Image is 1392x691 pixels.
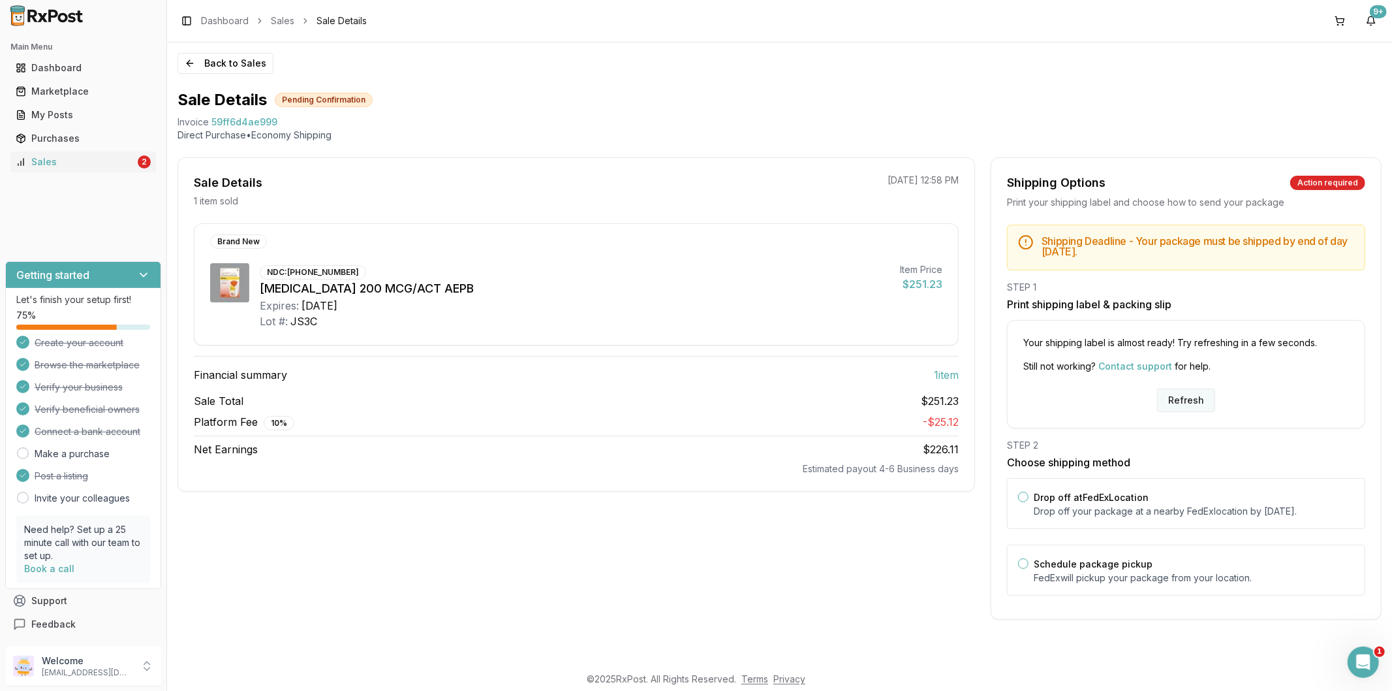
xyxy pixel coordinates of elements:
[260,313,288,329] div: Lot #:
[5,81,161,102] button: Marketplace
[211,116,277,129] span: 59ff6d4ae999
[900,276,942,292] div: $251.23
[10,80,156,103] a: Marketplace
[10,56,156,80] a: Dashboard
[923,415,959,428] span: - $25.12
[10,42,156,52] h2: Main Menu
[1042,236,1354,257] h5: Shipping Deadline - Your package must be shipped by end of day [DATE] .
[1374,647,1385,657] span: 1
[1007,297,1365,312] h3: Print shipping label & packing slip
[178,53,273,74] button: Back to Sales
[900,263,942,276] div: Item Price
[35,359,140,372] span: Browse the marketplace
[16,155,135,169] div: Sales
[210,234,267,249] div: Brand New
[194,174,262,192] div: Sale Details
[194,393,243,409] span: Sale Total
[10,127,156,150] a: Purchases
[934,367,959,383] span: 1 item
[275,93,373,107] div: Pending Confirmation
[5,128,161,149] button: Purchases
[194,414,294,430] span: Platform Fee
[290,313,317,329] div: JS3C
[1034,558,1152,570] label: Schedule package pickup
[741,673,768,684] a: Terms
[10,150,156,174] a: Sales2
[35,336,123,349] span: Create your account
[260,280,889,298] div: [MEDICAL_DATA] 200 MCG/ACT AEPB
[5,152,161,172] button: Sales2
[35,425,140,438] span: Connect a bank account
[178,129,1382,142] p: Direct Purchase • Economy Shipping
[264,416,294,430] div: 10 %
[35,492,130,505] a: Invite your colleagues
[42,667,132,678] p: [EMAIL_ADDRESS][DOMAIN_NAME]
[1007,174,1106,192] div: Shipping Options
[16,309,36,322] span: 75 %
[260,298,299,313] div: Expires:
[1023,360,1349,373] p: Still not working? for help.
[1007,281,1365,294] div: STEP 1
[194,367,287,383] span: Financial summary
[201,14,249,27] a: Dashboard
[271,14,294,27] a: Sales
[35,447,110,460] a: Make a purchase
[1007,439,1365,452] div: STEP 2
[42,654,132,667] p: Welcome
[773,673,805,684] a: Privacy
[5,613,161,636] button: Feedback
[317,14,367,27] span: Sale Details
[16,293,150,306] p: Let's finish your setup first!
[1348,647,1379,678] iframe: Intercom live chat
[302,298,337,313] div: [DATE]
[5,5,89,26] img: RxPost Logo
[24,563,74,574] a: Book a call
[194,195,238,208] p: 1 item sold
[210,263,249,302] img: Arnuity Ellipta 200 MCG/ACT AEPB
[5,589,161,613] button: Support
[16,267,89,283] h3: Getting started
[16,108,151,121] div: My Posts
[16,61,151,74] div: Dashboard
[1157,389,1215,412] button: Refresh
[1370,5,1387,18] div: 9+
[1034,492,1149,503] label: Drop off at FedEx Location
[13,656,34,677] img: User avatar
[1361,10,1382,31] button: 9+
[178,89,267,110] h1: Sale Details
[35,403,140,416] span: Verify beneficial owners
[35,470,88,483] span: Post a listing
[16,85,151,98] div: Marketplace
[1007,196,1365,209] div: Print your shipping label and choose how to send your package
[16,132,151,145] div: Purchases
[194,462,959,475] div: Estimated payout 4-6 Business days
[1034,571,1354,585] p: FedEx will pickup your package from your location.
[138,155,151,169] div: 2
[1290,176,1365,190] div: Action required
[194,442,258,457] span: Net Earnings
[24,523,142,562] p: Need help? Set up a 25 minute call with our team to set up.
[35,381,123,394] span: Verify your business
[921,393,959,409] span: $251.23
[10,103,156,127] a: My Posts
[923,443,959,456] span: $226.11
[1007,455,1365,470] h3: Choose shipping method
[1034,505,1354,518] p: Drop off your package at a nearby FedEx location by [DATE] .
[888,174,959,187] p: [DATE] 12:58 PM
[1023,336,1349,349] p: Your shipping label is almost ready! Try refreshing in a few seconds.
[260,265,366,280] div: NDC: [PHONE_NUMBER]
[5,57,161,78] button: Dashboard
[201,14,367,27] nav: breadcrumb
[178,116,209,129] div: Invoice
[5,104,161,125] button: My Posts
[31,618,76,631] span: Feedback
